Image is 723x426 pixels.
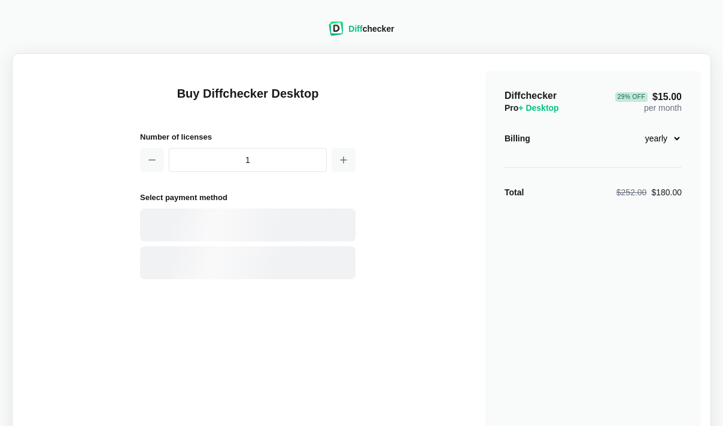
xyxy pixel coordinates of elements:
[140,191,356,204] h2: Select payment method
[140,85,356,116] h1: Buy Diffchecker Desktop
[615,92,682,102] span: $15.00
[616,188,647,197] span: $252.00
[518,103,558,113] span: + Desktop
[505,188,524,197] strong: Total
[348,23,394,35] div: checker
[140,131,356,143] h2: Number of licenses
[348,24,362,34] span: Diff
[505,90,557,101] span: Diffchecker
[616,186,682,198] div: $180.00
[169,148,327,172] input: 1
[505,103,559,113] span: Pro
[329,22,344,36] img: Diffchecker logo
[615,92,648,102] div: 29 % Off
[329,28,394,38] a: Diffchecker logoDiffchecker
[615,90,682,114] div: per month
[505,132,530,144] div: Billing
